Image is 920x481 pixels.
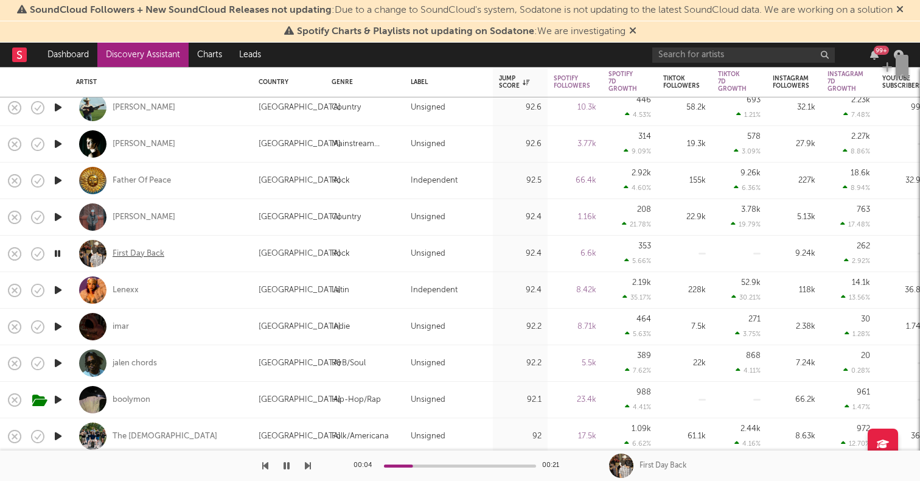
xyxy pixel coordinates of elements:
div: 17.5k [554,429,596,444]
div: 6.36 % [734,184,761,192]
div: 9.24k [773,247,815,261]
div: 6.62 % [624,440,651,448]
div: [GEOGRAPHIC_DATA] [259,174,341,188]
div: 693 [747,96,761,104]
span: Spotify Charts & Playlists not updating on Sodatone [297,27,534,37]
a: imar [113,321,129,332]
div: 23.4k [554,393,596,407]
div: Lenexx [113,285,139,296]
div: 988 [636,388,651,396]
div: 14.1k [852,279,870,287]
div: 66.4k [554,174,596,188]
div: 58.2k [663,100,706,115]
div: 4.11 % [736,367,761,374]
div: [GEOGRAPHIC_DATA] [259,393,341,407]
div: Artist [76,79,240,86]
div: 27.9k [773,137,815,152]
div: 3.78k [741,206,761,214]
div: 7.62 % [625,367,651,374]
div: 92.2 [499,320,542,334]
a: [PERSON_NAME] [113,102,175,113]
div: Latin [332,283,349,298]
div: 00:04 [354,458,378,473]
div: 8.63k [773,429,815,444]
a: [PERSON_NAME] [113,212,175,223]
div: Rock [332,174,350,188]
div: 52.9k [741,279,761,287]
div: 9.26k [741,169,761,177]
div: 20 [861,352,870,360]
div: 99 + [874,46,889,55]
div: 22k [663,356,706,371]
div: 3.75 % [735,330,761,338]
div: 1.21 % [736,111,761,119]
div: 8.71k [554,320,596,334]
div: 353 [638,242,651,250]
div: Unsigned [411,137,445,152]
div: 8.86 % [843,147,870,155]
div: First Day Back [113,248,164,259]
div: 1.28 % [845,330,870,338]
a: Charts [189,43,231,67]
div: 2.27k [851,133,870,141]
div: 4.60 % [624,184,651,192]
div: Country [259,79,313,86]
div: 30 [861,315,870,323]
span: : Due to a change to SoundCloud's system, Sodatone is not updating to the latest SoundCloud data.... [30,5,893,15]
div: 92 [499,429,542,444]
div: 18.6k [851,169,870,177]
div: 92.4 [499,247,542,261]
div: Folk/Americana [332,429,389,444]
div: 2.44k [741,425,761,433]
span: SoundCloud Followers + New SoundCloud Releases not updating [30,5,332,15]
div: 5.5k [554,356,596,371]
div: Unsigned [411,247,445,261]
a: jalen chords [113,358,157,369]
div: 13.56 % [841,293,870,301]
a: Father Of Peace [113,175,171,186]
div: 61.1k [663,429,706,444]
div: Spotify Followers [554,75,590,90]
a: Leads [231,43,270,67]
div: 0.28 % [843,367,870,374]
div: 2.19k [632,279,651,287]
div: 00:21 [542,458,566,473]
div: [GEOGRAPHIC_DATA] [259,247,341,261]
div: Unsigned [411,210,445,225]
a: Dashboard [39,43,97,67]
div: 8.94 % [843,184,870,192]
div: Tiktok Followers [663,75,700,90]
div: Independent [411,174,458,188]
span: Dismiss [896,5,904,15]
div: [GEOGRAPHIC_DATA] [259,320,341,334]
div: 9.09 % [624,147,651,155]
div: 92.1 [499,393,542,407]
div: [GEOGRAPHIC_DATA] [259,283,341,298]
div: 19.79 % [731,220,761,228]
div: 5.66 % [624,257,651,265]
div: 7.48 % [843,111,870,119]
div: 763 [857,206,870,214]
div: Country [332,100,361,115]
div: 961 [857,388,870,396]
a: [PERSON_NAME] [113,139,175,150]
div: Independent [411,283,458,298]
div: Unsigned [411,100,445,115]
div: 3.77k [554,137,596,152]
div: 4.16 % [734,440,761,448]
div: 446 [636,96,651,104]
div: Hip-Hop/Rap [332,393,381,407]
div: Unsigned [411,393,445,407]
div: [GEOGRAPHIC_DATA] [259,429,341,444]
div: 262 [857,242,870,250]
div: 92.5 [499,174,542,188]
div: 464 [636,315,651,323]
div: [GEOGRAPHIC_DATA] [259,137,341,152]
span: Dismiss [629,27,636,37]
div: 2.92k [632,169,651,177]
